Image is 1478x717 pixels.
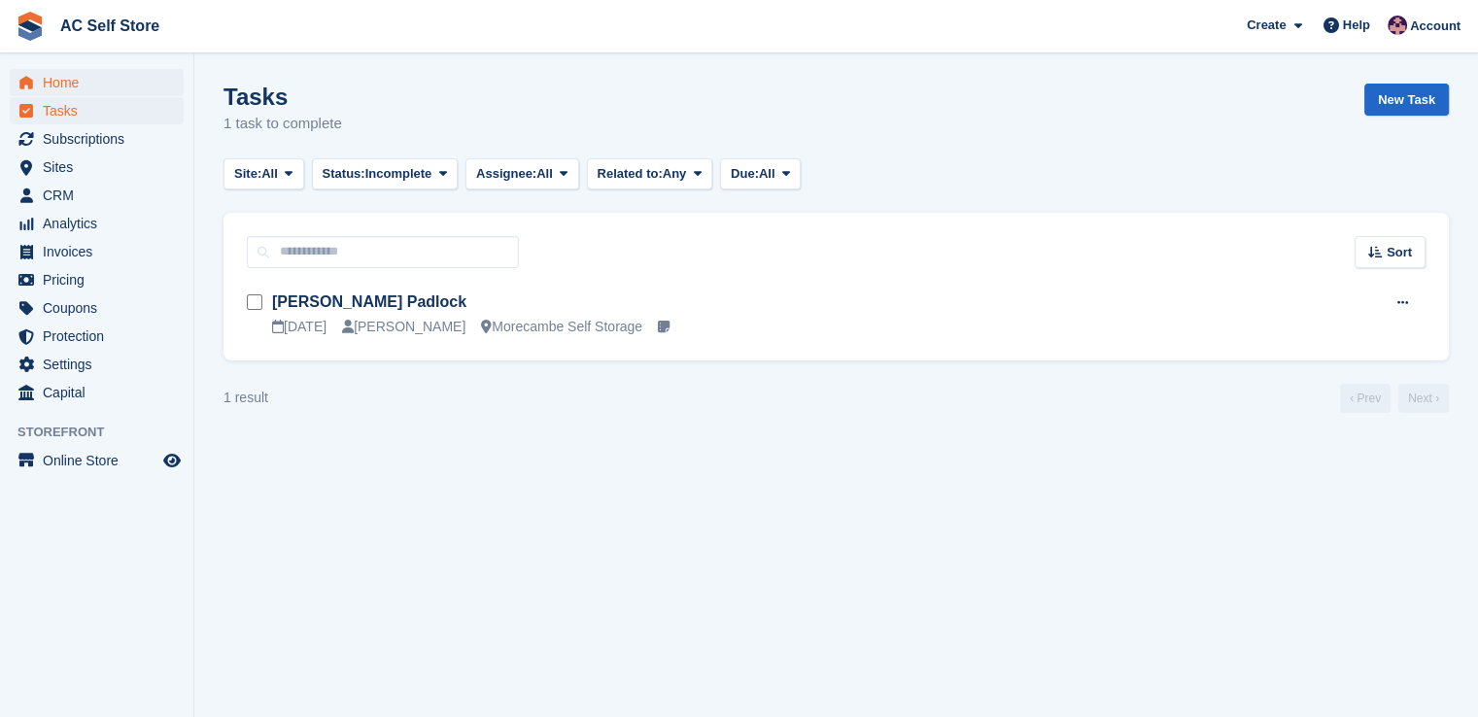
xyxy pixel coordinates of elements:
[223,84,342,110] h1: Tasks
[1247,16,1286,35] span: Create
[16,12,45,41] img: stora-icon-8386f47178a22dfd0bd8f6a31ec36ba5ce8667c1dd55bd0f319d3a0aa187defe.svg
[43,294,159,322] span: Coupons
[223,388,268,408] div: 1 result
[10,69,184,96] a: menu
[10,294,184,322] a: menu
[43,69,159,96] span: Home
[10,379,184,406] a: menu
[43,351,159,378] span: Settings
[272,317,327,337] div: [DATE]
[481,317,642,337] div: Morecambe Self Storage
[272,293,466,310] a: [PERSON_NAME] Padlock
[598,164,663,184] span: Related to:
[720,158,801,190] button: Due: All
[1364,84,1449,116] a: New Task
[43,323,159,350] span: Protection
[1387,243,1412,262] span: Sort
[323,164,365,184] span: Status:
[10,182,184,209] a: menu
[223,113,342,135] p: 1 task to complete
[160,449,184,472] a: Preview store
[10,97,184,124] a: menu
[261,164,278,184] span: All
[663,164,687,184] span: Any
[465,158,579,190] button: Assignee: All
[312,158,458,190] button: Status: Incomplete
[476,164,536,184] span: Assignee:
[536,164,553,184] span: All
[10,351,184,378] a: menu
[43,266,159,293] span: Pricing
[223,158,304,190] button: Site: All
[10,323,184,350] a: menu
[43,447,159,474] span: Online Store
[1343,16,1370,35] span: Help
[1388,16,1407,35] img: Ted Cox
[43,210,159,237] span: Analytics
[1340,384,1391,413] a: Previous
[52,10,167,42] a: AC Self Store
[342,317,465,337] div: [PERSON_NAME]
[587,158,712,190] button: Related to: Any
[10,266,184,293] a: menu
[1336,384,1453,413] nav: Page
[10,238,184,265] a: menu
[10,154,184,181] a: menu
[10,210,184,237] a: menu
[759,164,775,184] span: All
[365,164,432,184] span: Incomplete
[43,125,159,153] span: Subscriptions
[17,423,193,442] span: Storefront
[43,154,159,181] span: Sites
[43,97,159,124] span: Tasks
[43,238,159,265] span: Invoices
[234,164,261,184] span: Site:
[10,125,184,153] a: menu
[1398,384,1449,413] a: Next
[10,447,184,474] a: menu
[43,379,159,406] span: Capital
[731,164,759,184] span: Due:
[1410,17,1461,36] span: Account
[43,182,159,209] span: CRM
